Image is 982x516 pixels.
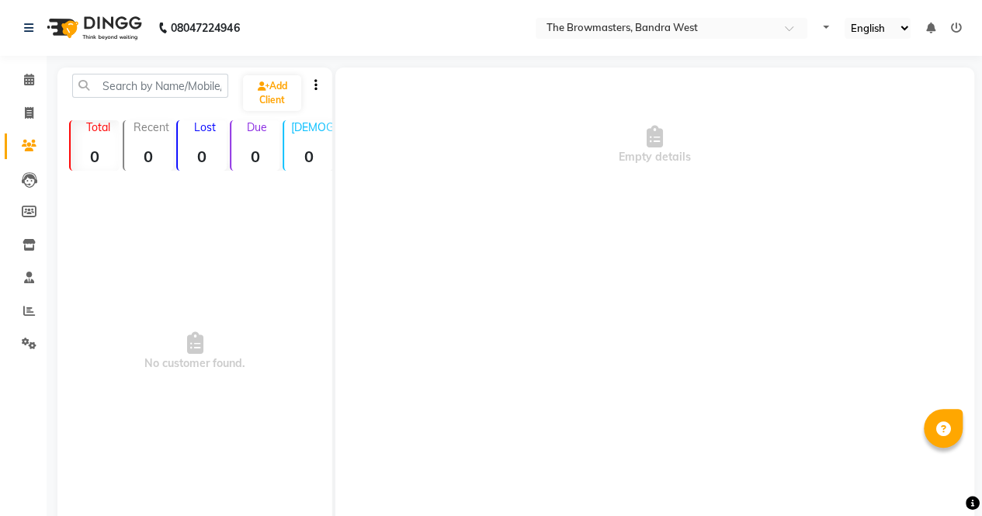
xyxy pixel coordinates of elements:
[178,147,227,166] strong: 0
[234,120,280,134] p: Due
[290,120,333,134] p: [DEMOGRAPHIC_DATA]
[231,147,280,166] strong: 0
[243,75,301,111] a: Add Client
[130,120,173,134] p: Recent
[184,120,227,134] p: Lost
[40,6,146,50] img: logo
[284,147,333,166] strong: 0
[71,147,120,166] strong: 0
[77,120,120,134] p: Total
[335,68,974,223] div: Empty details
[72,74,228,98] input: Search by Name/Mobile/Email/Code
[124,147,173,166] strong: 0
[171,6,239,50] b: 08047224946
